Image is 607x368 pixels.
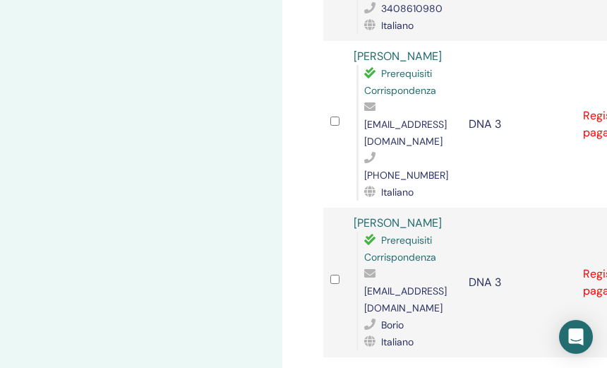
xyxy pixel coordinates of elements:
[381,186,414,198] span: Italiano
[381,319,404,331] span: Borio
[381,2,443,15] span: 3408610980
[462,41,577,208] td: DNA 3
[364,67,436,97] span: Prerequisiti Corrispondenza
[364,234,436,263] span: Prerequisiti Corrispondenza
[364,169,448,182] span: [PHONE_NUMBER]
[381,19,414,32] span: Italiano
[381,336,414,348] span: Italiano
[559,320,593,354] div: Open Intercom Messenger
[354,49,442,64] a: [PERSON_NAME]
[462,208,577,357] td: DNA 3
[354,215,442,230] a: [PERSON_NAME]
[364,285,447,314] span: [EMAIL_ADDRESS][DOMAIN_NAME]
[364,118,447,148] span: [EMAIL_ADDRESS][DOMAIN_NAME]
